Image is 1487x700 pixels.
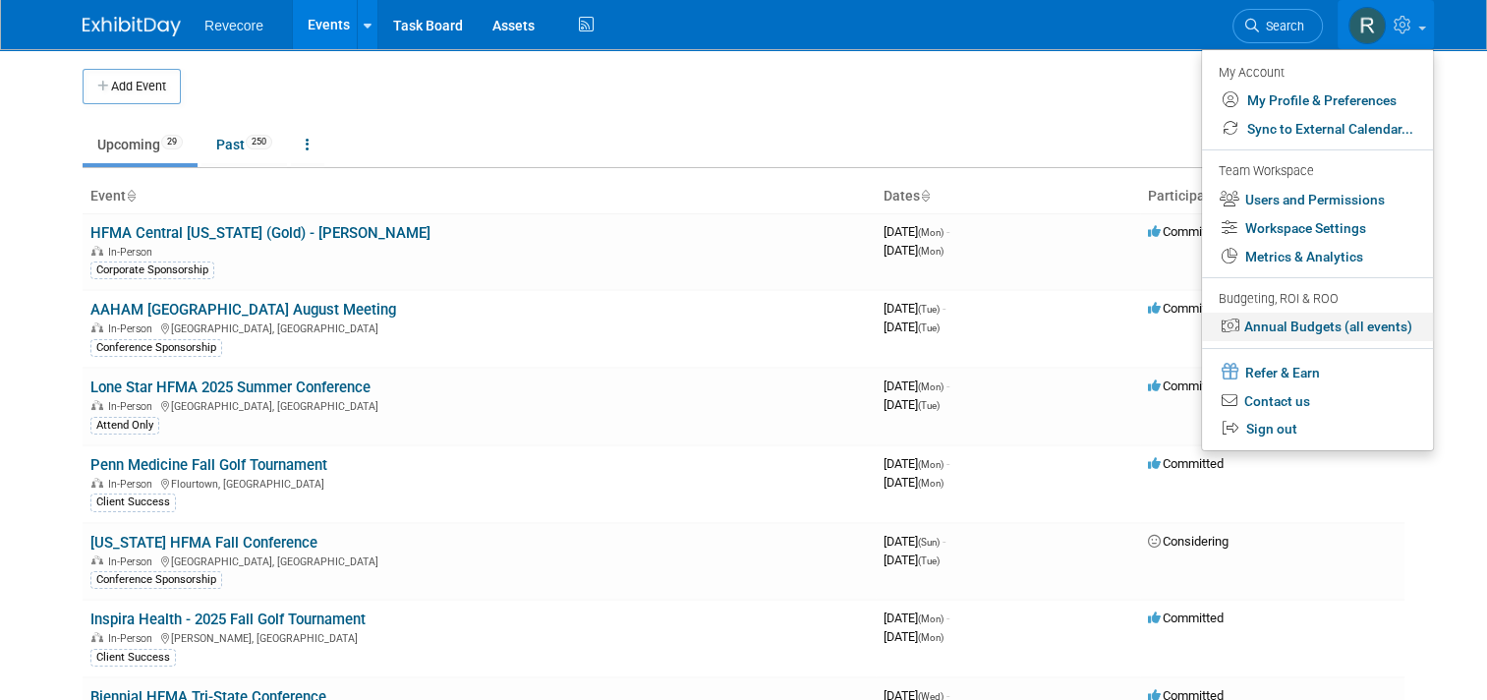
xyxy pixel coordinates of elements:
[91,478,103,488] img: In-Person Event
[126,188,136,204] a: Sort by Event Name
[884,224,949,239] span: [DATE]
[108,555,158,568] span: In-Person
[90,262,214,279] div: Corporate Sponsorship
[884,534,945,549] span: [DATE]
[83,180,876,213] th: Event
[90,629,868,645] div: [PERSON_NAME], [GEOGRAPHIC_DATA]
[946,456,949,471] span: -
[83,69,181,104] button: Add Event
[91,400,103,410] img: In-Person Event
[161,135,183,149] span: 29
[1202,313,1433,341] a: Annual Budgets (all events)
[943,301,945,316] span: -
[108,478,158,491] span: In-Person
[1202,115,1433,144] a: Sync to External Calendar...
[1348,7,1386,44] img: Rachael Sires
[1148,301,1224,316] span: Committed
[204,18,263,33] span: Revecore
[1202,186,1433,214] a: Users and Permissions
[946,224,949,239] span: -
[918,322,940,333] span: (Tue)
[90,534,317,552] a: [US_STATE] HFMA Fall Conference
[1148,379,1224,393] span: Committed
[876,180,1140,213] th: Dates
[918,613,944,624] span: (Mon)
[91,555,103,565] img: In-Person Event
[91,246,103,256] img: In-Person Event
[918,478,944,489] span: (Mon)
[918,304,940,315] span: (Tue)
[884,243,944,258] span: [DATE]
[1148,224,1224,239] span: Committed
[83,17,181,36] img: ExhibitDay
[884,320,940,334] span: [DATE]
[884,475,944,490] span: [DATE]
[1148,534,1229,549] span: Considering
[884,456,949,471] span: [DATE]
[90,417,159,435] div: Attend Only
[920,188,930,204] a: Sort by Start Date
[90,379,371,396] a: Lone Star HFMA 2025 Summer Conference
[884,629,944,644] span: [DATE]
[1148,611,1224,625] span: Committed
[1219,60,1413,84] div: My Account
[918,400,940,411] span: (Tue)
[918,459,944,470] span: (Mon)
[90,611,366,628] a: Inspira Health - 2025 Fall Golf Tournament
[1259,19,1304,33] span: Search
[90,475,868,491] div: Flourtown, [GEOGRAPHIC_DATA]
[918,537,940,548] span: (Sun)
[90,456,327,474] a: Penn Medicine Fall Golf Tournament
[90,224,430,242] a: HFMA Central [US_STATE] (Gold) - [PERSON_NAME]
[1219,161,1413,183] div: Team Workspace
[918,555,940,566] span: (Tue)
[1202,357,1433,387] a: Refer & Earn
[108,632,158,645] span: In-Person
[884,553,940,567] span: [DATE]
[108,400,158,413] span: In-Person
[1202,387,1433,416] a: Contact us
[90,301,396,319] a: AAHAM [GEOGRAPHIC_DATA] August Meeting
[884,301,945,316] span: [DATE]
[884,379,949,393] span: [DATE]
[201,126,287,163] a: Past250
[1232,9,1323,43] a: Search
[918,246,944,257] span: (Mon)
[918,632,944,643] span: (Mon)
[946,611,949,625] span: -
[1148,456,1224,471] span: Committed
[884,397,940,412] span: [DATE]
[91,322,103,332] img: In-Person Event
[246,135,272,149] span: 250
[108,246,158,259] span: In-Person
[1202,87,1433,115] a: My Profile & Preferences
[918,381,944,392] span: (Mon)
[1219,289,1413,310] div: Budgeting, ROI & ROO
[943,534,945,549] span: -
[946,379,949,393] span: -
[1140,180,1404,213] th: Participation
[90,571,222,589] div: Conference Sponsorship
[91,632,103,642] img: In-Person Event
[108,322,158,335] span: In-Person
[90,553,868,568] div: [GEOGRAPHIC_DATA], [GEOGRAPHIC_DATA]
[83,126,198,163] a: Upcoming29
[90,494,176,511] div: Client Success
[1202,214,1433,243] a: Workspace Settings
[884,611,949,625] span: [DATE]
[90,649,176,667] div: Client Success
[90,339,222,357] div: Conference Sponsorship
[1202,243,1433,271] a: Metrics & Analytics
[90,397,868,413] div: [GEOGRAPHIC_DATA], [GEOGRAPHIC_DATA]
[1202,415,1433,443] a: Sign out
[90,320,868,335] div: [GEOGRAPHIC_DATA], [GEOGRAPHIC_DATA]
[918,227,944,238] span: (Mon)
